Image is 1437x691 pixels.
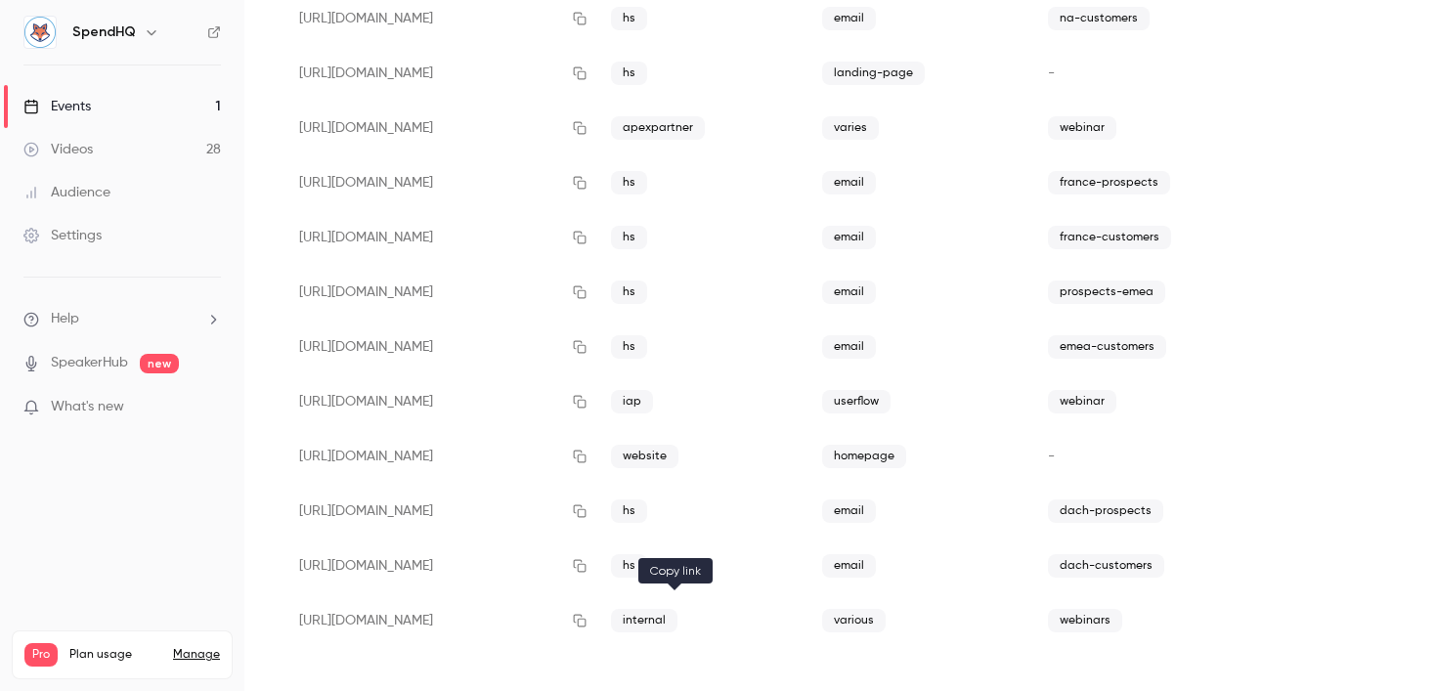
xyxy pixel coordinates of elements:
span: What's new [51,397,124,417]
div: [URL][DOMAIN_NAME] [283,155,595,210]
div: Videos [23,140,93,159]
span: Pro [24,643,58,667]
span: hs [611,335,647,359]
span: prospects-emea [1048,281,1165,304]
div: Events [23,97,91,116]
div: [URL][DOMAIN_NAME] [283,429,595,484]
span: hs [611,499,647,523]
span: webinar [1048,390,1116,413]
div: [URL][DOMAIN_NAME] [283,484,595,539]
span: dach-customers [1048,554,1164,578]
span: homepage [822,445,906,468]
span: Help [51,309,79,329]
div: [URL][DOMAIN_NAME] [283,374,595,429]
span: website [611,445,678,468]
span: various [822,609,886,632]
img: SpendHQ [24,17,56,48]
div: [URL][DOMAIN_NAME] [283,265,595,320]
span: email [822,281,876,304]
div: [URL][DOMAIN_NAME] [283,210,595,265]
span: Plan usage [69,647,161,663]
span: iap [611,390,653,413]
span: hs [611,62,647,85]
span: new [140,354,179,373]
span: email [822,499,876,523]
a: Manage [173,647,220,663]
span: webinar [1048,116,1116,140]
div: Audience [23,183,110,202]
a: SpeakerHub [51,353,128,373]
div: [URL][DOMAIN_NAME] [283,46,595,101]
span: hs [611,281,647,304]
span: hs [611,171,647,194]
div: Settings [23,226,102,245]
div: [URL][DOMAIN_NAME] [283,101,595,155]
span: email [822,7,876,30]
span: email [822,171,876,194]
span: internal [611,609,677,632]
div: [URL][DOMAIN_NAME] [283,593,595,648]
span: email [822,226,876,249]
span: hs [611,554,647,578]
span: - [1048,450,1055,463]
span: hs [611,7,647,30]
span: na-customers [1048,7,1150,30]
span: email [822,335,876,359]
iframe: Noticeable Trigger [197,399,221,416]
span: apexpartner [611,116,705,140]
span: email [822,554,876,578]
span: hs [611,226,647,249]
span: landing-page [822,62,925,85]
span: - [1048,66,1055,80]
span: webinars [1048,609,1122,632]
div: [URL][DOMAIN_NAME] [283,320,595,374]
span: varies [822,116,879,140]
span: userflow [822,390,891,413]
div: [URL][DOMAIN_NAME] [283,539,595,593]
h6: SpendHQ [72,22,136,42]
span: emea-customers [1048,335,1166,359]
span: france-prospects [1048,171,1170,194]
li: help-dropdown-opener [23,309,221,329]
span: france-customers [1048,226,1171,249]
span: dach-prospects [1048,499,1163,523]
